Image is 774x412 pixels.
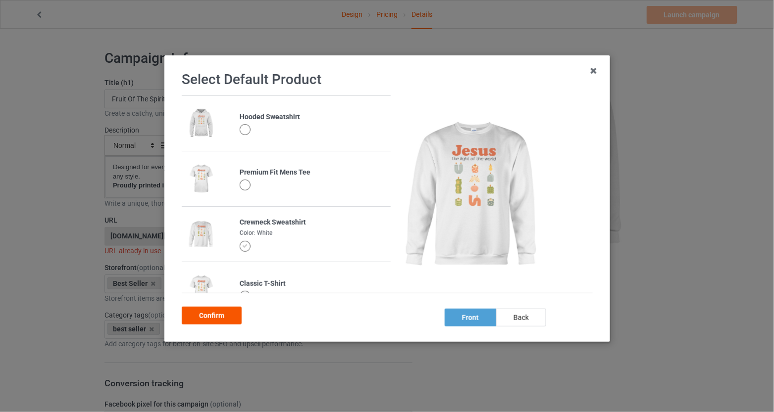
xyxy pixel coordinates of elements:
[182,71,593,89] h1: Select Default Product
[239,218,385,228] div: Crewneck Sweatshirt
[239,168,385,178] div: Premium Fit Mens Tee
[496,309,546,326] div: back
[239,112,385,122] div: Hooded Sweatshirt
[239,279,385,289] div: Classic T-Shirt
[182,307,242,324] div: Confirm
[239,229,385,237] div: Color: White
[444,309,496,326] div: front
